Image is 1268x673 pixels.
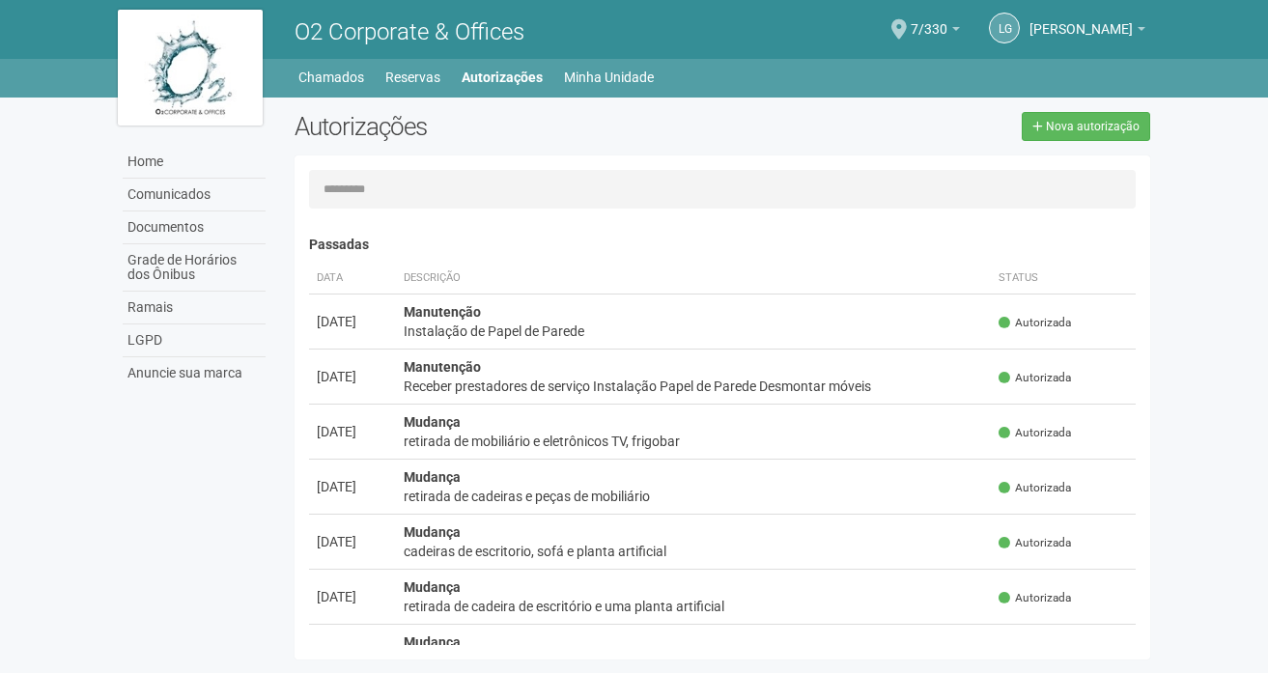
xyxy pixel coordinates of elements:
[118,10,263,126] img: logo.jpg
[123,211,266,244] a: Documentos
[404,377,984,396] div: Receber prestadores de serviço Instalação Papel de Parede Desmontar móveis
[123,324,266,357] a: LGPD
[404,524,461,540] strong: Mudança
[1029,3,1133,37] span: Luanne Gerbassi Campos
[404,469,461,485] strong: Mudança
[404,634,461,650] strong: Mudança
[404,304,481,320] strong: Manutenção
[123,179,266,211] a: Comunicados
[911,24,960,40] a: 7/330
[404,359,481,375] strong: Manutenção
[309,263,396,294] th: Data
[999,590,1071,606] span: Autorizada
[295,18,524,45] span: O2 Corporate & Offices
[991,263,1136,294] th: Status
[989,13,1020,43] a: LG
[317,587,388,606] div: [DATE]
[298,64,364,91] a: Chamados
[317,532,388,551] div: [DATE]
[404,579,461,595] strong: Mudança
[999,535,1071,551] span: Autorizada
[999,315,1071,331] span: Autorizada
[317,642,388,661] div: [DATE]
[123,292,266,324] a: Ramais
[1029,24,1145,40] a: [PERSON_NAME]
[317,312,388,331] div: [DATE]
[911,3,947,37] span: 7/330
[317,477,388,496] div: [DATE]
[317,367,388,386] div: [DATE]
[309,238,1137,252] h4: Passadas
[123,357,266,389] a: Anuncie sua marca
[999,480,1071,496] span: Autorizada
[404,432,984,451] div: retirada de mobiliário e eletrônicos TV, frigobar
[295,112,708,141] h2: Autorizações
[396,263,992,294] th: Descrição
[404,487,984,506] div: retirada de cadeiras e peças de mobiliário
[1022,112,1150,141] a: Nova autorização
[404,414,461,430] strong: Mudança
[999,425,1071,441] span: Autorizada
[123,244,266,292] a: Grade de Horários dos Ônibus
[123,146,266,179] a: Home
[999,645,1071,661] span: Autorizada
[317,422,388,441] div: [DATE]
[404,542,984,561] div: cadeiras de escritorio, sofá e planta artificial
[404,322,984,341] div: Instalação de Papel de Parede
[1046,120,1140,133] span: Nova autorização
[564,64,654,91] a: Minha Unidade
[999,370,1071,386] span: Autorizada
[462,64,543,91] a: Autorizações
[385,64,440,91] a: Reservas
[404,597,984,616] div: retirada de cadeira de escritório e uma planta artificial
